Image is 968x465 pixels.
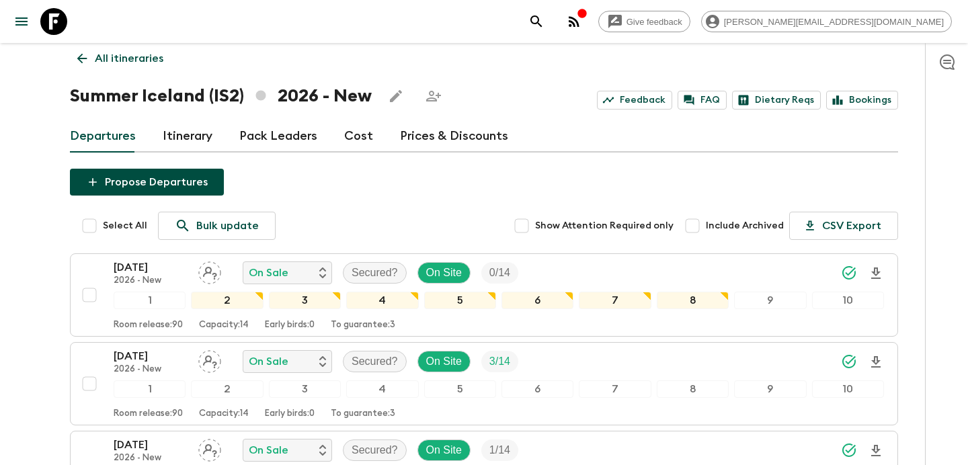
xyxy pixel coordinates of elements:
[70,169,224,196] button: Propose Departures
[868,354,884,370] svg: Download Onboarding
[420,83,447,110] span: Share this itinerary
[417,262,471,284] div: On Site
[426,353,462,370] p: On Site
[114,320,183,331] p: Room release: 90
[70,45,171,72] a: All itineraries
[198,354,221,365] span: Assign pack leader
[70,342,898,425] button: [DATE]2026 - NewAssign pack leaderOn SaleSecured?On SiteTrip Fill12345678910Room release:90Capaci...
[199,409,249,419] p: Capacity: 14
[481,351,518,372] div: Trip Fill
[103,219,147,232] span: Select All
[734,380,806,398] div: 9
[352,442,398,458] p: Secured?
[114,453,188,464] p: 2026 - New
[70,120,136,153] a: Departures
[424,292,496,309] div: 5
[95,50,163,67] p: All itineraries
[523,8,550,35] button: search adventures
[382,83,409,110] button: Edit this itinerary
[841,265,857,281] svg: Synced Successfully
[579,380,651,398] div: 7
[841,442,857,458] svg: Synced Successfully
[352,353,398,370] p: Secured?
[501,380,573,398] div: 6
[114,276,188,286] p: 2026 - New
[706,219,784,232] span: Include Archived
[114,259,188,276] p: [DATE]
[191,292,263,309] div: 2
[198,265,221,276] span: Assign pack leader
[343,262,407,284] div: Secured?
[265,320,315,331] p: Early birds: 0
[346,292,418,309] div: 4
[196,218,259,234] p: Bulk update
[417,351,471,372] div: On Site
[198,443,221,454] span: Assign pack leader
[535,219,674,232] span: Show Attention Required only
[249,353,288,370] p: On Sale
[701,11,952,32] div: [PERSON_NAME][EMAIL_ADDRESS][DOMAIN_NAME]
[114,364,188,375] p: 2026 - New
[269,292,341,309] div: 3
[269,380,341,398] div: 3
[481,262,518,284] div: Trip Fill
[114,409,183,419] p: Room release: 90
[489,265,510,281] p: 0 / 14
[417,439,471,461] div: On Site
[732,91,821,110] a: Dietary Reqs
[343,351,407,372] div: Secured?
[426,265,462,281] p: On Site
[344,120,373,153] a: Cost
[841,353,857,370] svg: Synced Successfully
[343,439,407,461] div: Secured?
[70,83,372,110] h1: Summer Iceland (IS2) 2026 - New
[352,265,398,281] p: Secured?
[114,380,186,398] div: 1
[717,17,951,27] span: [PERSON_NAME][EMAIL_ADDRESS][DOMAIN_NAME]
[657,292,729,309] div: 8
[70,253,898,337] button: [DATE]2026 - NewAssign pack leaderOn SaleSecured?On SiteTrip Fill12345678910Room release:90Capaci...
[826,91,898,110] a: Bookings
[868,265,884,282] svg: Download Onboarding
[619,17,690,27] span: Give feedback
[789,212,898,240] button: CSV Export
[158,212,276,240] a: Bulk update
[8,8,35,35] button: menu
[657,380,729,398] div: 8
[489,442,510,458] p: 1 / 14
[163,120,212,153] a: Itinerary
[191,380,263,398] div: 2
[331,320,395,331] p: To guarantee: 3
[678,91,727,110] a: FAQ
[424,380,496,398] div: 5
[400,120,508,153] a: Prices & Discounts
[481,439,518,461] div: Trip Fill
[598,11,690,32] a: Give feedback
[812,292,884,309] div: 10
[597,91,672,110] a: Feedback
[114,292,186,309] div: 1
[734,292,806,309] div: 9
[812,380,884,398] div: 10
[265,409,315,419] p: Early birds: 0
[346,380,418,398] div: 4
[868,443,884,459] svg: Download Onboarding
[249,442,288,458] p: On Sale
[199,320,249,331] p: Capacity: 14
[426,442,462,458] p: On Site
[249,265,288,281] p: On Sale
[114,348,188,364] p: [DATE]
[114,437,188,453] p: [DATE]
[489,353,510,370] p: 3 / 14
[501,292,573,309] div: 6
[331,409,395,419] p: To guarantee: 3
[239,120,317,153] a: Pack Leaders
[579,292,651,309] div: 7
